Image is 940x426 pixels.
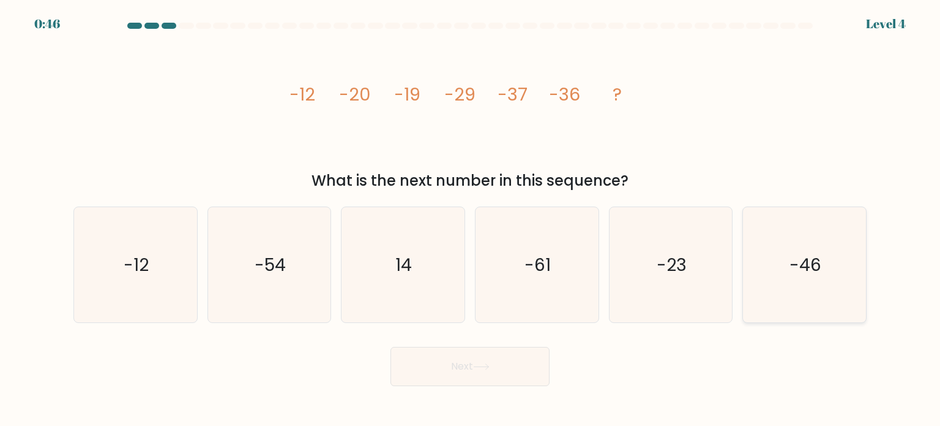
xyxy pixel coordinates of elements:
tspan: -12 [289,82,315,107]
tspan: -36 [549,82,580,107]
text: -12 [124,252,149,276]
div: What is the next number in this sequence? [81,170,859,192]
tspan: -19 [394,82,420,107]
div: Level 4 [866,15,906,33]
text: 14 [396,252,412,276]
tspan: -20 [339,82,370,107]
tspan: -37 [498,82,528,107]
button: Next [390,347,550,386]
text: -61 [525,252,551,276]
div: 0:46 [34,15,60,33]
tspan: -29 [444,82,476,107]
text: -23 [657,252,687,276]
tspan: ? [613,82,622,107]
text: -46 [789,252,821,276]
text: -54 [255,252,286,276]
